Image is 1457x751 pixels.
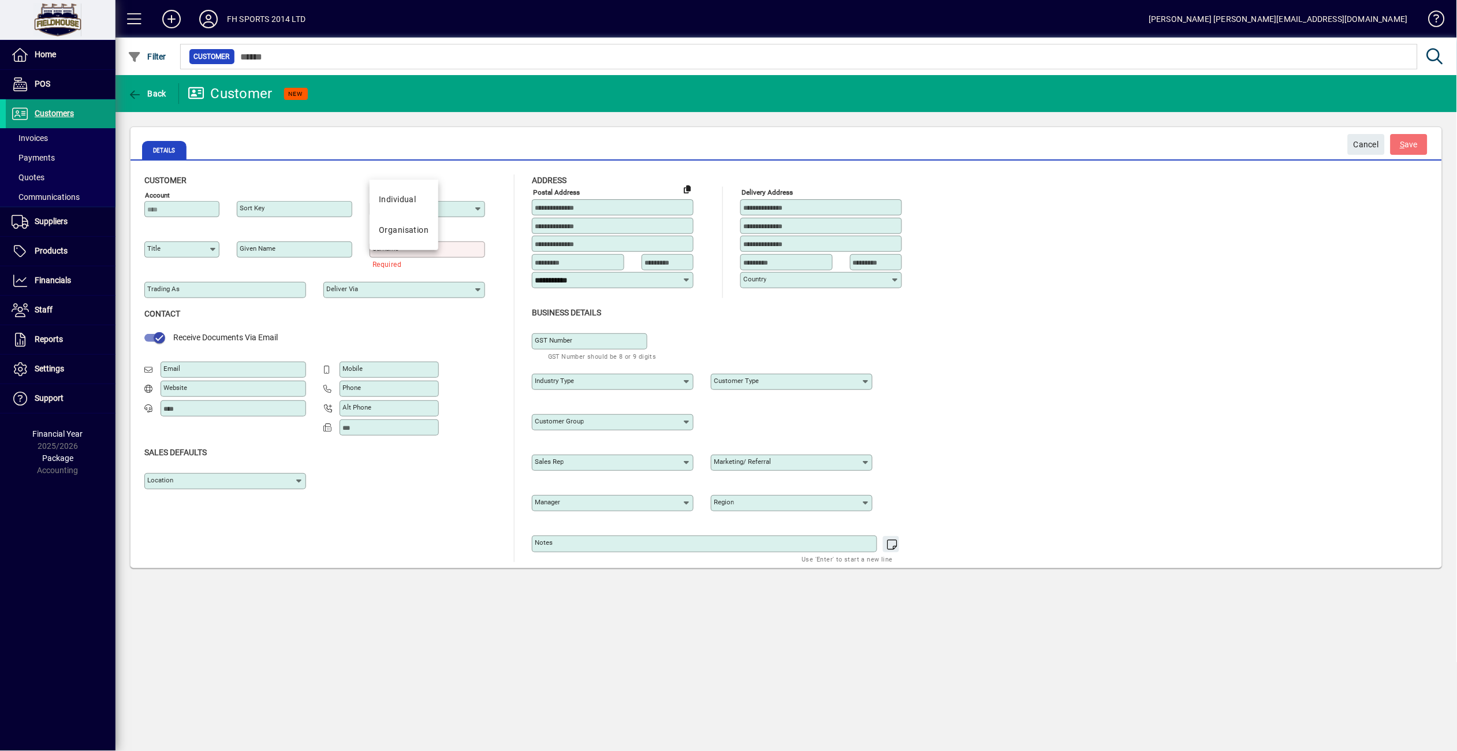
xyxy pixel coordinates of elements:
[6,266,115,295] a: Financials
[535,336,572,344] mat-label: GST Number
[35,109,74,118] span: Customers
[144,309,180,318] span: Contact
[535,377,574,385] mat-label: Industry type
[153,9,190,29] button: Add
[532,176,567,185] span: Address
[6,40,115,69] a: Home
[173,333,278,342] span: Receive Documents Via Email
[12,173,44,182] span: Quotes
[714,458,771,466] mat-label: Marketing/ Referral
[163,384,187,392] mat-label: Website
[1400,140,1405,149] span: S
[1419,2,1443,40] a: Knowledge Base
[1149,10,1408,28] div: [PERSON_NAME] [PERSON_NAME][EMAIL_ADDRESS][DOMAIN_NAME]
[128,89,166,98] span: Back
[35,393,64,403] span: Support
[142,141,187,159] span: Details
[535,458,564,466] mat-label: Sales rep
[535,417,584,425] mat-label: Customer group
[289,90,303,98] span: NEW
[42,453,73,463] span: Package
[532,308,601,317] span: Business details
[35,50,56,59] span: Home
[227,10,305,28] div: FH SPORTS 2014 LTD
[35,79,50,88] span: POS
[12,192,80,202] span: Communications
[714,377,759,385] mat-label: Customer type
[147,476,173,484] mat-label: Location
[802,552,893,566] mat-hint: Use 'Enter' to start a new line
[743,275,766,283] mat-label: Country
[35,305,53,314] span: Staff
[6,70,115,99] a: POS
[535,498,560,506] mat-label: Manager
[125,46,169,67] button: Filter
[240,204,264,212] mat-label: Sort key
[33,429,83,438] span: Financial Year
[12,153,55,162] span: Payments
[144,448,207,457] span: Sales defaults
[35,276,71,285] span: Financials
[1391,134,1428,155] button: Save
[147,244,161,252] mat-label: Title
[714,498,734,506] mat-label: Region
[1354,135,1379,154] span: Cancel
[342,365,363,373] mat-label: Mobile
[370,215,438,246] mat-option: Organisation
[6,168,115,187] a: Quotes
[35,334,63,344] span: Reports
[1348,134,1385,155] button: Cancel
[372,258,476,270] mat-error: Required
[145,191,170,199] mat-label: Account
[35,364,64,373] span: Settings
[342,384,361,392] mat-label: Phone
[12,133,48,143] span: Invoices
[678,180,696,198] button: Copy to Delivery address
[1400,135,1418,154] span: ave
[379,194,416,206] div: Individual
[6,384,115,413] a: Support
[326,285,358,293] mat-label: Deliver via
[147,285,180,293] mat-label: Trading as
[6,187,115,207] a: Communications
[6,325,115,354] a: Reports
[163,365,180,373] mat-label: Email
[128,52,166,61] span: Filter
[6,237,115,266] a: Products
[125,83,169,104] button: Back
[379,224,428,236] div: Organisation
[194,51,230,62] span: Customer
[548,350,657,363] mat-hint: GST Number should be 8 or 9 digits
[6,296,115,325] a: Staff
[188,84,273,103] div: Customer
[6,128,115,148] a: Invoices
[535,538,553,546] mat-label: Notes
[190,9,227,29] button: Profile
[240,244,275,252] mat-label: Given name
[115,83,179,104] app-page-header-button: Back
[370,184,438,215] mat-option: Individual
[35,217,68,226] span: Suppliers
[6,207,115,236] a: Suppliers
[6,148,115,168] a: Payments
[342,403,371,411] mat-label: Alt Phone
[6,355,115,384] a: Settings
[35,246,68,255] span: Products
[144,176,187,185] span: Customer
